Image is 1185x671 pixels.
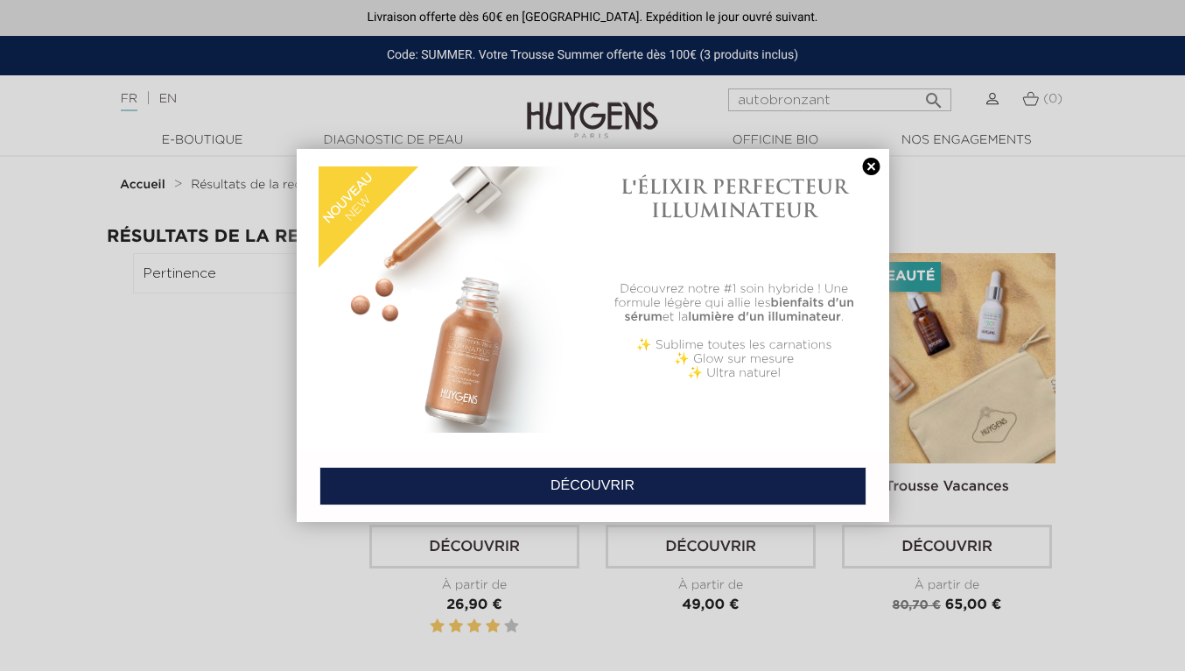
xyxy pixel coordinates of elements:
[601,175,867,222] h1: L'ÉLIXIR PERFECTEUR ILLUMINATEUR
[601,352,867,366] p: ✨ Glow sur mesure
[601,338,867,352] p: ✨ Sublime toutes les carnations
[319,467,866,505] a: DÉCOUVRIR
[688,311,841,323] b: lumière d'un illuminateur
[601,366,867,380] p: ✨ Ultra naturel
[601,282,867,324] p: Découvrez notre #1 soin hybride ! Une formule légère qui allie les et la .
[624,297,853,323] b: bienfaits d'un sérum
